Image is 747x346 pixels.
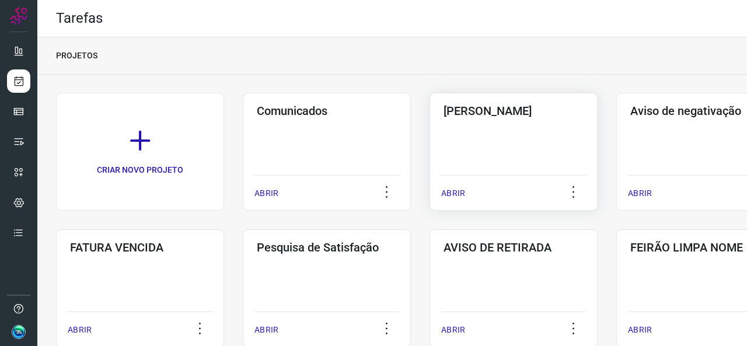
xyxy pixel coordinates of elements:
h3: [PERSON_NAME] [444,104,584,118]
p: ABRIR [68,324,92,336]
h3: Comunicados [257,104,397,118]
p: ABRIR [441,187,465,200]
h3: Pesquisa de Satisfação [257,240,397,254]
h2: Tarefas [56,10,103,27]
p: ABRIR [441,324,465,336]
h3: FATURA VENCIDA [70,240,210,254]
img: b169ae883a764c14770e775416c273a7.jpg [12,325,26,339]
h3: AVISO DE RETIRADA [444,240,584,254]
p: ABRIR [254,324,278,336]
img: Logo [10,7,27,25]
p: ABRIR [254,187,278,200]
p: CRIAR NOVO PROJETO [97,164,183,176]
p: PROJETOS [56,50,97,62]
p: ABRIR [628,324,652,336]
p: ABRIR [628,187,652,200]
